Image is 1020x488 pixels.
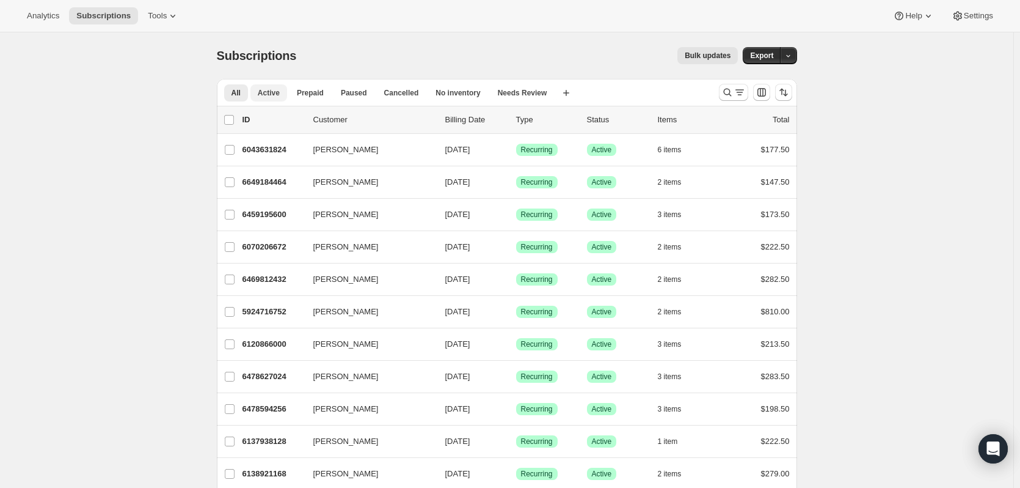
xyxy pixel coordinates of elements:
[658,368,695,385] button: 3 items
[516,114,577,126] div: Type
[521,339,553,349] span: Recurring
[384,88,419,98] span: Cancelled
[242,174,790,191] div: 6649184464[PERSON_NAME][DATE]SuccessRecurringSuccessActive2 items$147.50
[685,51,730,61] span: Bulk updates
[761,177,790,187] span: $147.50
[658,465,695,482] button: 2 items
[761,469,790,478] span: $279.00
[27,11,59,21] span: Analytics
[592,177,612,187] span: Active
[592,437,612,446] span: Active
[297,88,324,98] span: Prepaid
[306,205,428,224] button: [PERSON_NAME]
[313,338,379,350] span: [PERSON_NAME]
[242,368,790,385] div: 6478627024[PERSON_NAME][DATE]SuccessRecurringSuccessActive3 items$283.50
[761,242,790,251] span: $222.50
[775,84,792,101] button: Sort the results
[306,237,428,257] button: [PERSON_NAME]
[905,11,922,21] span: Help
[753,84,770,101] button: Customize table column order and visibility
[445,275,470,284] span: [DATE]
[658,177,682,187] span: 2 items
[242,209,304,221] p: 6459195600
[658,275,682,284] span: 2 items
[521,177,553,187] span: Recurring
[242,306,304,318] p: 5924716752
[521,437,553,446] span: Recurring
[592,372,612,382] span: Active
[592,275,612,284] span: Active
[592,210,612,220] span: Active
[521,404,553,414] span: Recurring
[658,242,682,252] span: 2 items
[445,114,506,126] p: Billing Date
[306,302,428,322] button: [PERSON_NAME]
[498,88,547,98] span: Needs Review
[658,210,682,220] span: 3 items
[445,469,470,478] span: [DATE]
[341,88,367,98] span: Paused
[242,144,304,156] p: 6043631824
[242,401,790,418] div: 6478594256[PERSON_NAME][DATE]SuccessRecurringSuccessActive3 items$198.50
[761,145,790,154] span: $177.50
[773,114,789,126] p: Total
[761,275,790,284] span: $282.50
[231,88,241,98] span: All
[719,84,748,101] button: Search and filter results
[242,338,304,350] p: 6120866000
[592,242,612,252] span: Active
[242,271,790,288] div: 6469812432[PERSON_NAME][DATE]SuccessRecurringSuccessActive2 items$282.50
[313,114,435,126] p: Customer
[313,435,379,448] span: [PERSON_NAME]
[242,303,790,320] div: 5924716752[PERSON_NAME][DATE]SuccessRecurringSuccessActive2 items$810.00
[445,242,470,251] span: [DATE]
[313,403,379,415] span: [PERSON_NAME]
[978,434,1008,464] div: Open Intercom Messenger
[242,114,790,126] div: IDCustomerBilling DateTypeStatusItemsTotal
[306,367,428,386] button: [PERSON_NAME]
[140,7,186,24] button: Tools
[242,403,304,415] p: 6478594256
[658,404,682,414] span: 3 items
[761,437,790,446] span: $222.50
[20,7,67,24] button: Analytics
[306,270,428,289] button: [PERSON_NAME]
[306,172,428,192] button: [PERSON_NAME]
[445,210,470,219] span: [DATE]
[217,49,297,62] span: Subscriptions
[313,306,379,318] span: [PERSON_NAME]
[658,114,719,126] div: Items
[592,404,612,414] span: Active
[658,141,695,158] button: 6 items
[445,372,470,381] span: [DATE]
[761,372,790,381] span: $283.50
[445,177,470,187] span: [DATE]
[521,210,553,220] span: Recurring
[658,174,695,191] button: 2 items
[242,238,790,256] div: 6070206672[PERSON_NAME][DATE]SuccessRecurringSuccessActive2 items$222.50
[258,88,280,98] span: Active
[242,206,790,223] div: 6459195600[PERSON_NAME][DATE]SuccessRecurringSuccessActive3 items$173.50
[658,336,695,353] button: 3 items
[592,307,612,317] span: Active
[592,145,612,155] span: Active
[592,469,612,479] span: Active
[964,11,993,21] span: Settings
[658,437,678,446] span: 1 item
[592,339,612,349] span: Active
[761,210,790,219] span: $173.50
[658,433,691,450] button: 1 item
[658,469,682,479] span: 2 items
[306,464,428,484] button: [PERSON_NAME]
[521,275,553,284] span: Recurring
[242,176,304,188] p: 6649184464
[313,209,379,221] span: [PERSON_NAME]
[743,47,781,64] button: Export
[242,241,304,253] p: 6070206672
[148,11,167,21] span: Tools
[242,468,304,480] p: 6138921168
[445,404,470,413] span: [DATE]
[242,273,304,286] p: 6469812432
[242,141,790,158] div: 6043631824[PERSON_NAME][DATE]SuccessRecurringSuccessActive6 items$177.50
[658,307,682,317] span: 2 items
